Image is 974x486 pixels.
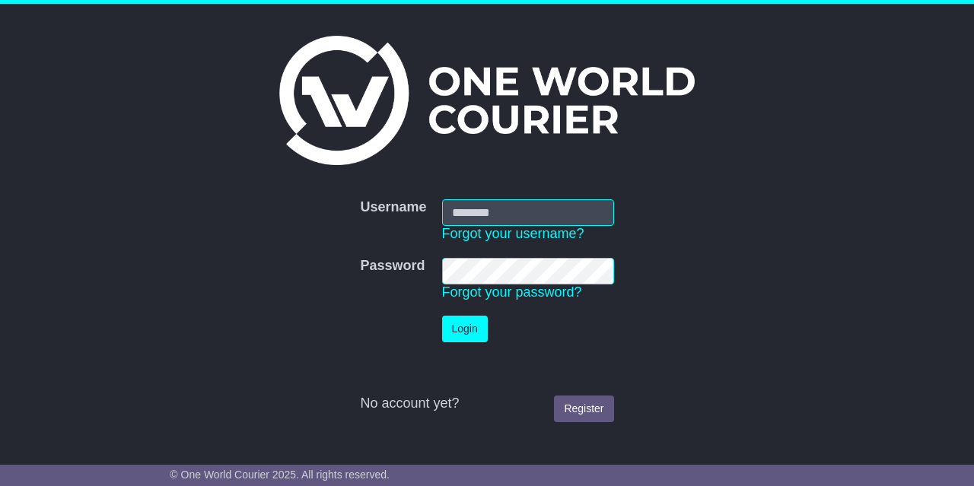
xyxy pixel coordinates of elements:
[279,36,695,165] img: One World
[442,316,488,342] button: Login
[170,469,390,481] span: © One World Courier 2025. All rights reserved.
[442,226,584,241] a: Forgot your username?
[442,284,582,300] a: Forgot your password?
[554,395,613,422] a: Register
[360,395,613,412] div: No account yet?
[360,199,426,216] label: Username
[360,258,425,275] label: Password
